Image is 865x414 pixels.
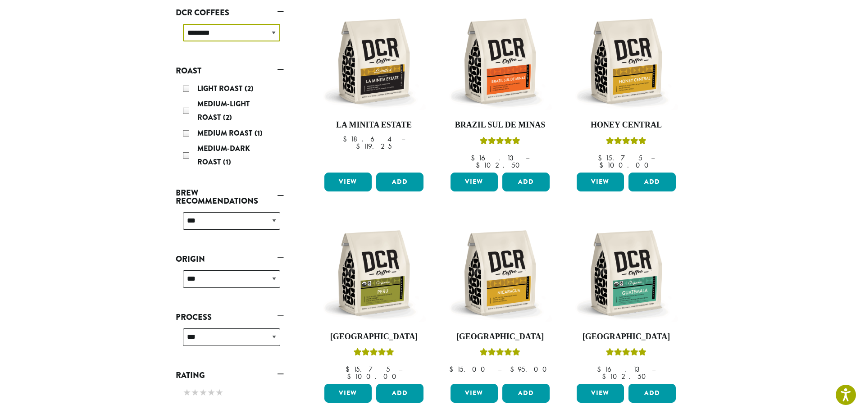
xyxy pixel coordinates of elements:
a: Brew Recommendations [176,185,284,209]
img: DCR-12oz-FTO-Guatemala-Stock-scaled.png [574,221,678,325]
a: View [577,384,624,403]
a: DCR Coffees [176,5,284,20]
span: ★ [183,386,191,399]
span: $ [599,160,607,170]
a: View [451,173,498,191]
button: Add [376,384,423,403]
span: ★ [199,386,207,399]
span: $ [597,364,605,374]
span: $ [347,372,355,381]
bdi: 15.00 [449,364,489,374]
a: Brazil Sul De MinasRated 5.00 out of 5 [448,9,552,169]
span: $ [471,153,478,163]
bdi: 15.75 [598,153,642,163]
span: $ [346,364,353,374]
a: Process [176,309,284,325]
span: Medium Roast [197,128,255,138]
span: – [652,364,656,374]
a: Roast [176,63,284,78]
img: DCR-12oz-Honey-Central-Stock-scaled.png [574,9,678,113]
span: – [401,134,405,144]
span: (1) [223,157,231,167]
h4: Honey Central [574,120,678,130]
button: Add [502,384,550,403]
span: (2) [223,112,232,123]
span: Medium-Dark Roast [197,143,250,167]
img: DCR-12oz-FTO-Peru-Stock-scaled.png [322,221,426,325]
img: DCR-12oz-Nicaragua-Stock-scaled.png [448,221,552,325]
span: Light Roast [197,83,245,94]
div: Rating [176,383,284,404]
bdi: 16.13 [471,153,517,163]
div: Origin [176,267,284,299]
button: Add [502,173,550,191]
a: La Minita Estate [322,9,426,169]
span: $ [343,134,351,144]
span: (1) [255,128,263,138]
span: Medium-Light Roast [197,99,250,123]
h4: [GEOGRAPHIC_DATA] [574,332,678,342]
button: Add [376,173,423,191]
button: Add [628,384,676,403]
div: Brew Recommendations [176,209,284,241]
a: View [324,173,372,191]
span: ★ [207,386,215,399]
span: ★ [191,386,199,399]
span: (2) [245,83,254,94]
bdi: 102.50 [476,160,524,170]
a: Honey CentralRated 5.00 out of 5 [574,9,678,169]
span: $ [449,364,457,374]
div: Rated 5.00 out of 5 [606,136,646,149]
bdi: 15.75 [346,364,390,374]
span: $ [510,364,518,374]
div: Roast [176,78,284,174]
a: [GEOGRAPHIC_DATA]Rated 5.00 out of 5 [448,221,552,381]
span: – [399,364,402,374]
bdi: 95.00 [510,364,551,374]
img: DCR-12oz-La-Minita-Estate-Stock-scaled.png [322,9,426,113]
span: ★ [215,386,223,399]
span: – [498,364,501,374]
span: – [651,153,655,163]
a: Origin [176,251,284,267]
bdi: 119.25 [356,141,392,151]
div: Rated 5.00 out of 5 [480,136,520,149]
a: Rating [176,368,284,383]
h4: [GEOGRAPHIC_DATA] [322,332,426,342]
span: $ [356,141,364,151]
div: DCR Coffees [176,20,284,52]
img: DCR-12oz-Brazil-Sul-De-Minas-Stock-scaled.png [448,9,552,113]
bdi: 100.00 [347,372,401,381]
a: [GEOGRAPHIC_DATA]Rated 5.00 out of 5 [574,221,678,381]
span: – [526,153,529,163]
h4: Brazil Sul De Minas [448,120,552,130]
div: Process [176,325,284,357]
button: Add [628,173,676,191]
bdi: 16.13 [597,364,643,374]
span: $ [476,160,483,170]
div: Rated 5.00 out of 5 [606,347,646,360]
bdi: 100.00 [599,160,653,170]
h4: La Minita Estate [322,120,426,130]
span: $ [602,372,610,381]
bdi: 18.64 [343,134,393,144]
bdi: 102.50 [602,372,650,381]
div: Rated 5.00 out of 5 [480,347,520,360]
a: [GEOGRAPHIC_DATA]Rated 4.83 out of 5 [322,221,426,381]
a: View [324,384,372,403]
a: View [577,173,624,191]
div: Rated 4.83 out of 5 [354,347,394,360]
span: $ [598,153,605,163]
a: View [451,384,498,403]
h4: [GEOGRAPHIC_DATA] [448,332,552,342]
